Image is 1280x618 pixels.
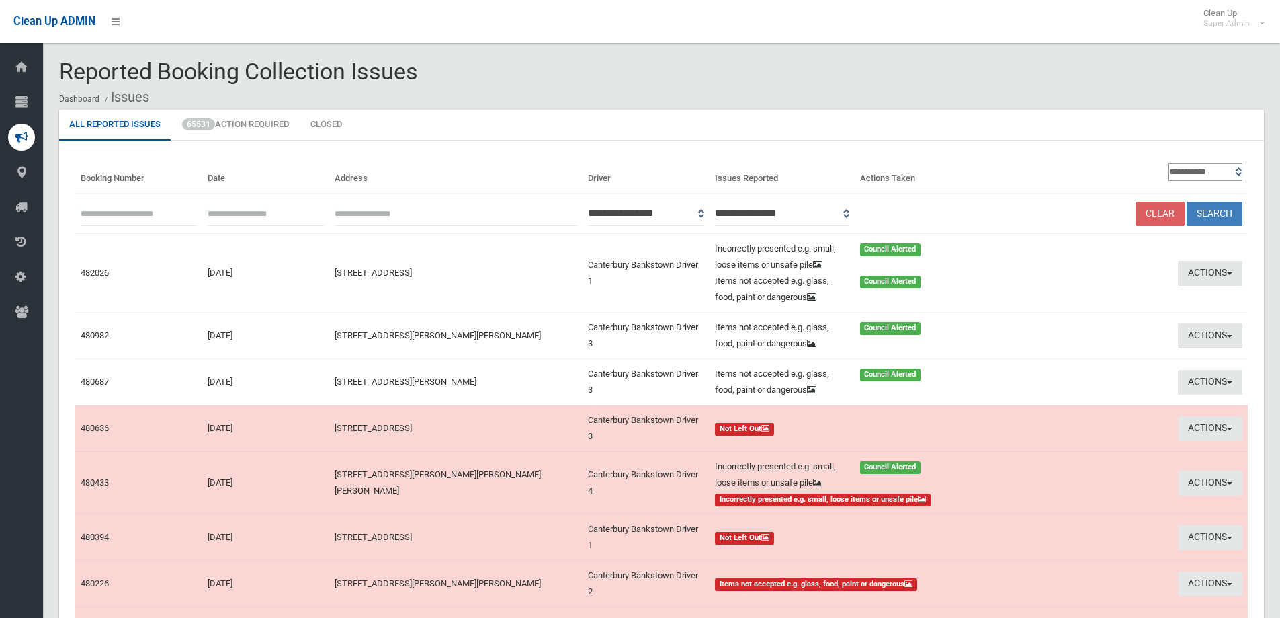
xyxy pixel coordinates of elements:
a: Incorrectly presented e.g. small, loose items or unsafe pile Council Alerted Items not accepted e... [715,241,988,305]
div: Items not accepted e.g. glass, food, paint or dangerous [707,319,852,352]
span: Not Left Out [715,423,774,436]
th: Issues Reported [710,157,855,194]
a: Items not accepted e.g. glass, food, paint or dangerous Council Alerted [715,319,988,352]
td: Canterbury Bankstown Driver 1 [583,233,710,313]
a: 65531Action Required [172,110,299,141]
a: Clear [1136,202,1185,227]
td: [DATE] [202,313,329,359]
span: Not Left Out [715,532,774,545]
a: 480394 [81,532,109,542]
th: Booking Number [75,157,202,194]
td: [DATE] [202,405,329,452]
td: Canterbury Bankstown Driver 3 [583,405,710,452]
span: Incorrectly presented e.g. small, loose items or unsafe pile [715,494,931,506]
li: Issues [101,85,149,110]
th: Actions Taken [855,157,994,194]
a: 480687 [81,377,109,387]
td: Canterbury Bankstown Driver 3 [583,359,710,405]
a: Not Left Out [715,529,988,545]
td: [STREET_ADDRESS][PERSON_NAME][PERSON_NAME] [329,561,583,607]
a: Items not accepted e.g. glass, food, paint or dangerous [715,576,988,592]
td: Canterbury Bankstown Driver 1 [583,514,710,561]
td: [DATE] [202,359,329,405]
a: 482026 [81,268,109,278]
button: Actions [1178,370,1242,395]
td: [STREET_ADDRESS] [329,233,583,313]
td: Canterbury Bankstown Driver 2 [583,561,710,607]
button: Actions [1178,261,1242,286]
td: [DATE] [202,233,329,313]
a: 480982 [81,330,109,340]
a: Dashboard [59,94,99,104]
a: Items not accepted e.g. glass, food, paint or dangerous Council Alerted [715,366,988,398]
button: Actions [1178,471,1242,496]
button: Actions [1178,323,1242,348]
th: Address [329,157,583,194]
span: Council Alerted [860,461,921,474]
div: Items not accepted e.g. glass, food, paint or dangerous [707,273,852,305]
a: Incorrectly presented e.g. small, loose items or unsafe pile Council Alerted Incorrectly presente... [715,459,988,507]
td: Canterbury Bankstown Driver 3 [583,313,710,359]
span: Council Alerted [860,243,921,256]
td: [STREET_ADDRESS] [329,405,583,452]
a: All Reported Issues [59,110,171,141]
a: 480226 [81,578,109,588]
button: Actions [1178,525,1242,550]
th: Date [202,157,329,194]
a: 480636 [81,423,109,433]
button: Actions [1178,572,1242,596]
button: Search [1187,202,1242,227]
span: Items not accepted e.g. glass, food, paint or dangerous [715,578,917,591]
div: Incorrectly presented e.g. small, loose items or unsafe pile [707,459,852,491]
div: Incorrectly presented e.g. small, loose items or unsafe pile [707,241,852,273]
span: Council Alerted [860,369,921,381]
td: [STREET_ADDRESS][PERSON_NAME][PERSON_NAME] [329,313,583,359]
td: [DATE] [202,561,329,607]
td: [STREET_ADDRESS][PERSON_NAME] [329,359,583,405]
small: Super Admin [1203,18,1250,28]
span: Clean Up ADMIN [13,15,95,28]
a: Closed [300,110,352,141]
th: Driver [583,157,710,194]
button: Actions [1178,416,1242,441]
td: Canterbury Bankstown Driver 4 [583,452,710,514]
span: 65531 [182,118,215,130]
span: Council Alerted [860,322,921,335]
a: 480433 [81,477,109,488]
td: [DATE] [202,452,329,514]
a: Not Left Out [715,420,988,436]
span: Clean Up [1197,8,1263,28]
span: Reported Booking Collection Issues [59,58,418,85]
td: [DATE] [202,514,329,561]
div: Items not accepted e.g. glass, food, paint or dangerous [707,366,852,398]
span: Council Alerted [860,276,921,288]
td: [STREET_ADDRESS][PERSON_NAME][PERSON_NAME][PERSON_NAME] [329,452,583,514]
td: [STREET_ADDRESS] [329,514,583,561]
